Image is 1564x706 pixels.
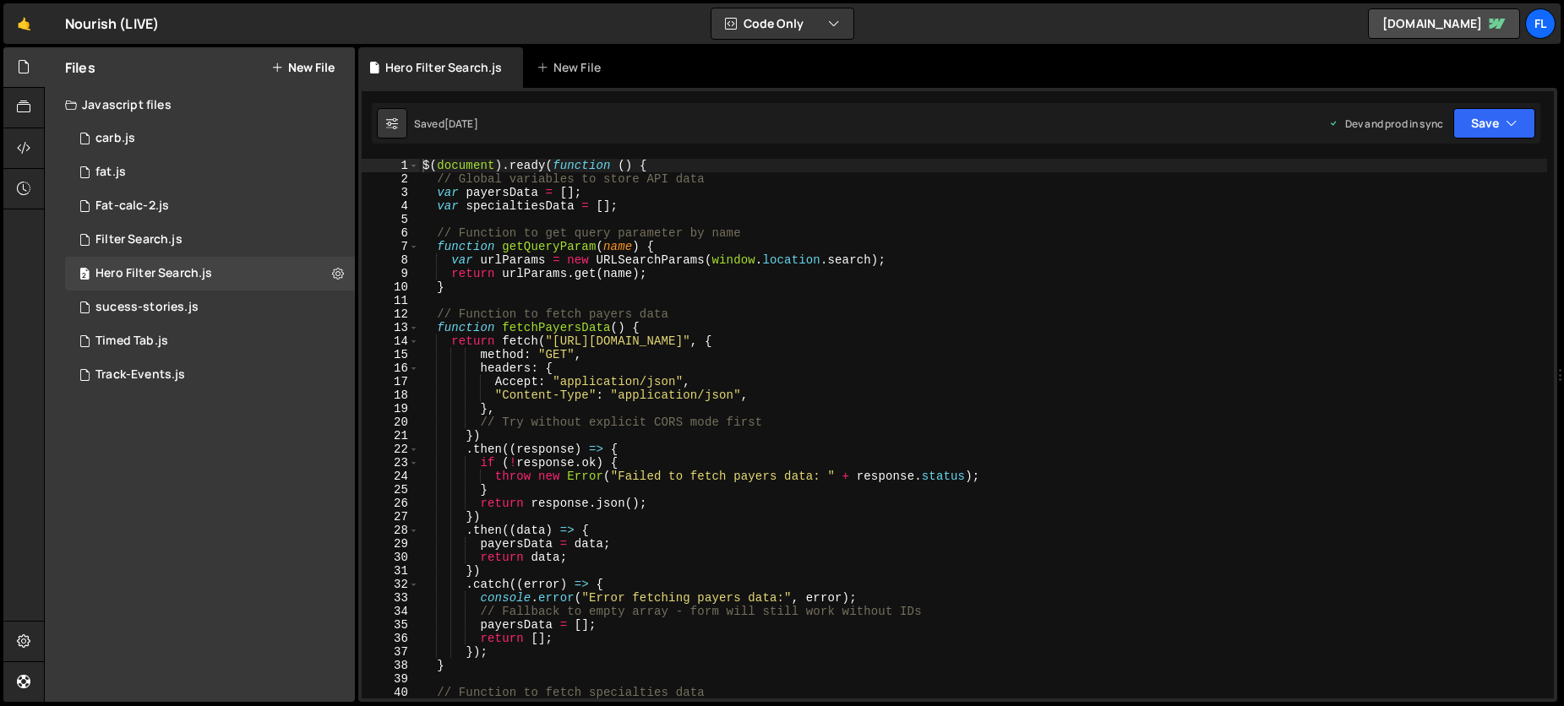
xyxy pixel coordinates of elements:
[95,232,183,247] div: Filter Search.js
[362,172,419,186] div: 2
[444,117,478,131] div: [DATE]
[362,280,419,294] div: 10
[362,632,419,645] div: 36
[362,388,419,402] div: 18
[65,257,355,291] div: 7002/44314.js
[362,470,419,483] div: 24
[362,240,419,253] div: 7
[362,361,419,375] div: 16
[362,334,419,348] div: 14
[362,564,419,578] div: 31
[362,551,419,564] div: 30
[537,59,608,76] div: New File
[362,226,419,240] div: 6
[414,117,478,131] div: Saved
[65,358,355,392] div: 7002/36051.js
[45,88,355,122] div: Javascript files
[385,59,502,76] div: Hero Filter Search.js
[362,443,419,456] div: 22
[95,334,168,349] div: Timed Tab.js
[95,367,185,383] div: Track-Events.js
[3,3,45,44] a: 🤙
[65,14,159,34] div: Nourish (LIVE)
[1368,8,1520,39] a: [DOMAIN_NAME]
[362,578,419,591] div: 32
[362,321,419,334] div: 13
[271,61,335,74] button: New File
[362,253,419,267] div: 8
[1453,108,1535,138] button: Save
[362,375,419,388] div: 17
[95,300,199,315] div: sucess-stories.js
[362,429,419,443] div: 21
[79,269,90,282] span: 2
[711,8,853,39] button: Code Only
[95,165,126,180] div: fat.js
[65,122,355,155] div: 7002/15633.js
[1525,8,1556,39] a: Fl
[362,483,419,497] div: 25
[362,686,419,699] div: 40
[65,189,355,223] div: 7002/15634.js
[362,294,419,307] div: 11
[362,659,419,672] div: 38
[362,159,419,172] div: 1
[362,645,419,659] div: 37
[362,213,419,226] div: 5
[95,198,169,214] div: Fat-calc-2.js
[95,266,212,281] div: Hero Filter Search.js
[65,291,355,324] div: 7002/24097.js
[362,402,419,415] div: 19
[362,510,419,524] div: 27
[362,186,419,199] div: 3
[65,324,355,358] div: 7002/25847.js
[65,58,95,77] h2: Files
[362,348,419,361] div: 15
[362,199,419,213] div: 4
[362,537,419,551] div: 29
[362,618,419,632] div: 35
[1328,117,1443,131] div: Dev and prod in sync
[362,672,419,686] div: 39
[65,155,355,189] div: 7002/15615.js
[362,307,419,321] div: 12
[362,591,419,605] div: 33
[65,223,355,257] div: 7002/13525.js
[95,131,135,146] div: carb.js
[362,456,419,470] div: 23
[362,605,419,618] div: 34
[362,497,419,510] div: 26
[362,267,419,280] div: 9
[362,524,419,537] div: 28
[362,415,419,429] div: 20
